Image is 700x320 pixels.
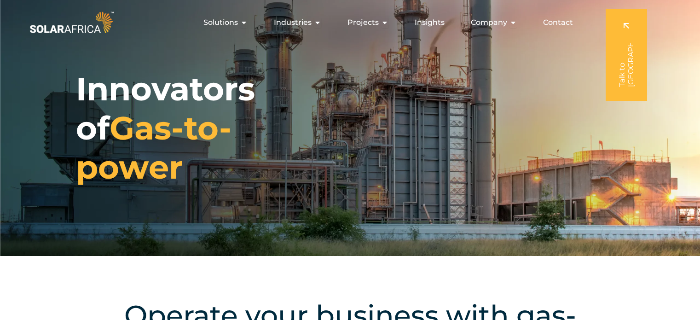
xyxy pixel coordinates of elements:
span: Projects [347,17,379,28]
div: Menu Toggle [116,13,580,32]
span: Gas-to-power [76,108,231,187]
a: Insights [415,17,445,28]
h1: Innovators of [76,70,329,187]
a: Contact [543,17,573,28]
span: Company [471,17,507,28]
span: Solutions [203,17,238,28]
nav: Menu [116,13,580,32]
span: Industries [274,17,312,28]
